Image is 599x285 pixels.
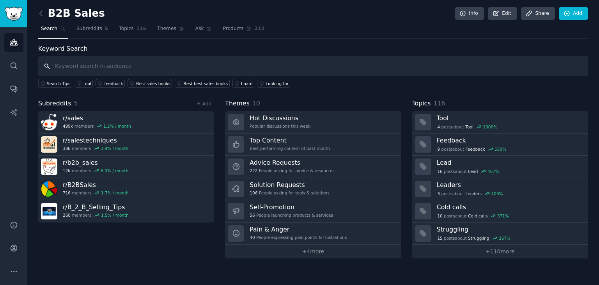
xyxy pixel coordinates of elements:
h3: r/ B2BSales [63,181,129,189]
span: 16 [437,169,442,174]
h3: Advice Requests [250,159,334,167]
a: Best sales books [128,79,172,88]
div: post s about [437,212,510,219]
h3: Hot Discussions [250,114,310,122]
a: r/B2BSales716members1.7% / month [38,178,214,200]
span: Struggling [468,235,489,241]
span: Feedback [466,146,485,152]
div: 1000 % [483,124,497,130]
h3: r/ b2b_sales [63,159,128,167]
span: 5 [105,25,108,32]
span: 499k [63,123,73,129]
div: 550 % [494,146,506,152]
span: Cold calls [468,213,487,219]
span: Subreddits [38,99,71,109]
a: Lead16postsaboutLead467% [412,156,588,178]
span: Topics [119,25,133,32]
a: feedback [96,79,125,88]
div: members [63,146,128,151]
span: Tool [466,124,473,130]
img: B2BSales [41,181,57,197]
h3: Tool [437,114,583,122]
span: 38k [63,146,70,151]
a: Advice Requests222People asking for advice & resources [225,156,401,178]
div: members [63,190,129,196]
div: post s about [437,123,498,130]
span: Leaders [466,191,482,196]
div: 371 % [497,213,509,219]
h3: Self-Promotion [250,203,333,211]
div: Popular discussions this week [250,123,310,129]
div: Best-performing content of past month [250,146,330,151]
a: Best best sales books [175,79,229,88]
img: b2b_sales [41,159,57,175]
a: r/B_2_B_Selling_Tips268members1.5% / month [38,200,214,223]
div: tool [83,81,91,86]
span: Ask [195,25,204,32]
a: +110more [412,245,588,258]
a: Add [559,7,588,20]
h3: Feedback [437,136,583,144]
a: + Add [197,101,211,107]
span: 15 [437,235,442,241]
a: Edit [488,7,517,20]
h3: Lead [437,159,583,167]
div: 367 % [499,235,510,241]
img: sales [41,114,57,130]
div: 467 % [487,169,499,174]
span: Subreddits [76,25,102,32]
span: Search [41,25,57,32]
div: 1.5 % / month [101,212,129,218]
label: Keyword Search [38,45,87,52]
img: GummySearch logo [5,7,23,21]
div: I hate [241,81,253,86]
a: Leaders3postsaboutLeaders400% [412,178,588,200]
a: Tool4postsaboutTool1000% [412,111,588,134]
div: post s about [437,146,507,153]
button: Search Tips [38,79,72,88]
span: Themes [157,25,176,32]
a: Topics116 [116,23,149,39]
div: post s about [437,168,500,175]
h3: r/ B_2_B_Selling_Tips [63,203,129,211]
span: Topics [412,99,431,109]
h3: Cold calls [437,203,583,211]
a: Struggling15postsaboutStruggling367% [412,223,588,245]
a: Products212 [220,23,267,39]
span: 116 [433,100,445,107]
div: members [63,168,128,173]
a: Subreddits5 [74,23,111,39]
span: 9 [437,146,440,152]
div: members [63,212,129,218]
a: Self-Promotion56People launching products & services [225,200,401,223]
span: 222 [250,168,257,173]
span: 56 [250,212,255,218]
a: tool [75,79,93,88]
div: post s about [437,190,504,197]
a: +4more [225,245,401,258]
div: People expressing pain points & frustrations [250,235,347,240]
h3: Top Content [250,136,330,144]
a: Solution Requests106People asking for tools & solutions [225,178,401,200]
a: r/sales499kmembers1.2% / month [38,111,214,134]
span: 5 [74,100,78,107]
span: 40 [250,235,255,240]
div: 6.0 % / month [101,168,128,173]
input: Keyword search in audience [38,56,588,76]
span: Search Tips [47,81,71,86]
h3: Leaders [437,181,583,189]
div: Best sales books [136,81,170,86]
div: People launching products & services [250,212,333,218]
h3: Pain & Anger [250,225,347,233]
a: Themes [154,23,187,39]
span: 10 [252,100,260,107]
a: Info [455,7,484,20]
div: Best best sales books [183,81,228,86]
a: r/salestechniques38kmembers3.9% / month [38,134,214,156]
span: Products [223,25,244,32]
h3: Solution Requests [250,181,329,189]
span: 4 [437,124,440,130]
span: 268 [63,212,71,218]
span: 3 [437,191,440,196]
h3: r/ sales [63,114,131,122]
